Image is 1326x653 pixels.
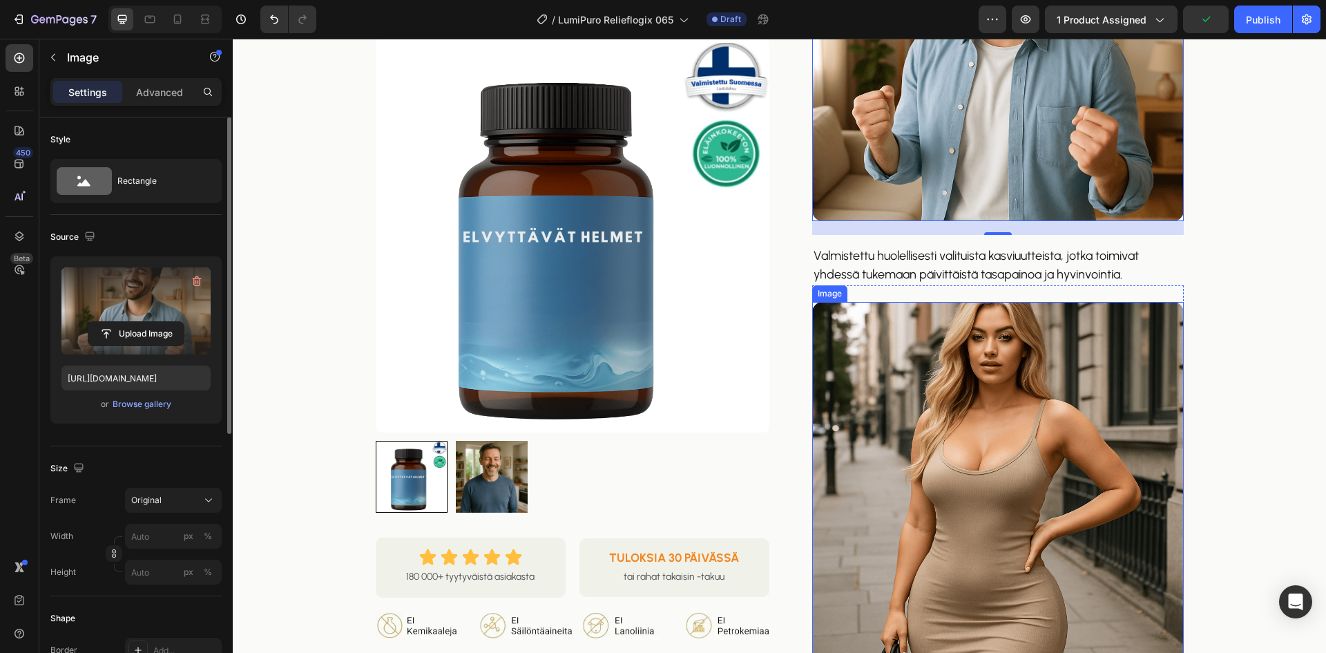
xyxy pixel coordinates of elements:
[200,564,216,580] button: px
[552,12,555,27] span: /
[1279,585,1312,618] div: Open Intercom Messenger
[125,524,222,549] input: px%
[136,85,183,100] p: Advanced
[13,147,33,158] div: 450
[50,494,76,507] label: Frame
[369,529,515,547] p: tai rahat takaisin -takuu
[376,512,506,526] strong: TULOKSIA 30 PÄIVÄSSÄ
[125,560,222,585] input: px%
[50,612,75,625] div: Shape
[125,488,222,513] button: Original
[88,321,184,346] button: Upload Image
[1234,6,1292,33] button: Publish
[204,566,212,578] div: %
[61,366,211,390] input: https://example.com/image.jpg
[6,6,103,33] button: 7
[10,253,33,264] div: Beta
[579,207,951,247] div: Rich Text Editor. Editing area: main
[112,397,172,411] button: Browse gallery
[200,528,216,545] button: px
[131,494,162,507] span: Original
[50,133,70,146] div: Style
[180,564,197,580] button: %
[101,396,109,413] span: or
[113,398,171,410] div: Browse gallery
[184,566,193,578] div: px
[1045,6,1178,33] button: 1 product assigned
[582,249,612,261] div: Image
[558,12,673,27] span: LumiPuro Relieflogix 065
[50,460,87,478] div: Size
[720,13,741,26] span: Draft
[260,6,316,33] div: Undo/Redo
[1057,12,1146,27] span: 1 product assigned
[90,11,97,28] p: 7
[184,530,193,542] div: px
[233,39,1326,653] iframe: Design area
[204,530,212,542] div: %
[68,85,107,100] p: Settings
[50,530,73,542] label: Width
[50,228,98,247] div: Source
[143,573,537,650] img: gempages_569423034075579424-cd9bf6cb-11a4-46d7-bfee-c49678014482.webp
[581,208,950,245] p: Valmistettu huolellisesti valituista kasviuutteista, jotka toimivat yhdessä tukemaan päivittäistä...
[180,528,197,545] button: %
[67,49,184,66] p: Image
[579,263,951,635] img: gempages_569423034075579424-4c809218-e20e-4d1a-a8ea-8a5627ae338c.png
[117,165,202,197] div: Rectangle
[1246,12,1280,27] div: Publish
[50,566,76,578] label: Height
